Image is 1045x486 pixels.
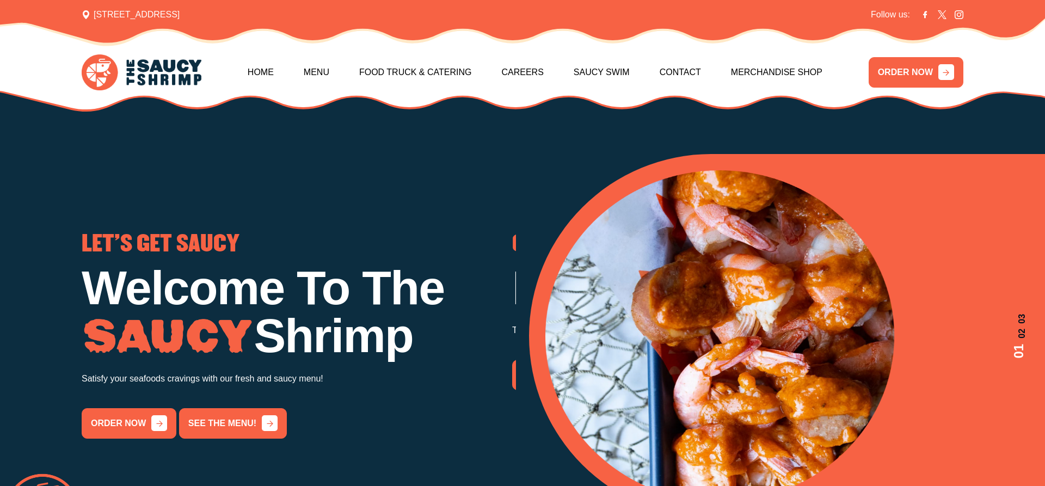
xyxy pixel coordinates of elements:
div: 1 / 3 [82,233,512,438]
a: Food Truck & Catering [359,49,472,96]
span: 02 [1009,329,1029,339]
img: logo [82,54,201,91]
a: order now [512,360,607,390]
span: LET'S GET SAUCY [82,233,239,255]
a: Saucy Swim [574,49,630,96]
p: Try our famous Whole Nine Yards sauce! The recipe is our secret! [512,323,943,338]
h1: Welcome To The Shrimp [82,264,512,360]
a: Home [248,49,274,96]
span: 01 [1009,344,1029,359]
img: Image [82,319,254,354]
p: Satisfy your seafoods cravings with our fresh and saucy menu! [82,371,512,386]
h1: Low Country Boil [512,264,943,312]
a: Careers [501,49,543,96]
a: Contact [660,49,701,96]
a: ORDER NOW [869,57,963,88]
a: Menu [304,49,329,96]
span: 03 [1009,313,1029,323]
span: [STREET_ADDRESS] [82,8,180,21]
a: order now [82,408,176,439]
a: See the menu! [179,408,287,439]
span: GO THE WHOLE NINE YARDS [512,233,762,255]
a: Merchandise Shop [731,49,822,96]
div: 2 / 3 [512,233,943,390]
span: Follow us: [871,8,910,21]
